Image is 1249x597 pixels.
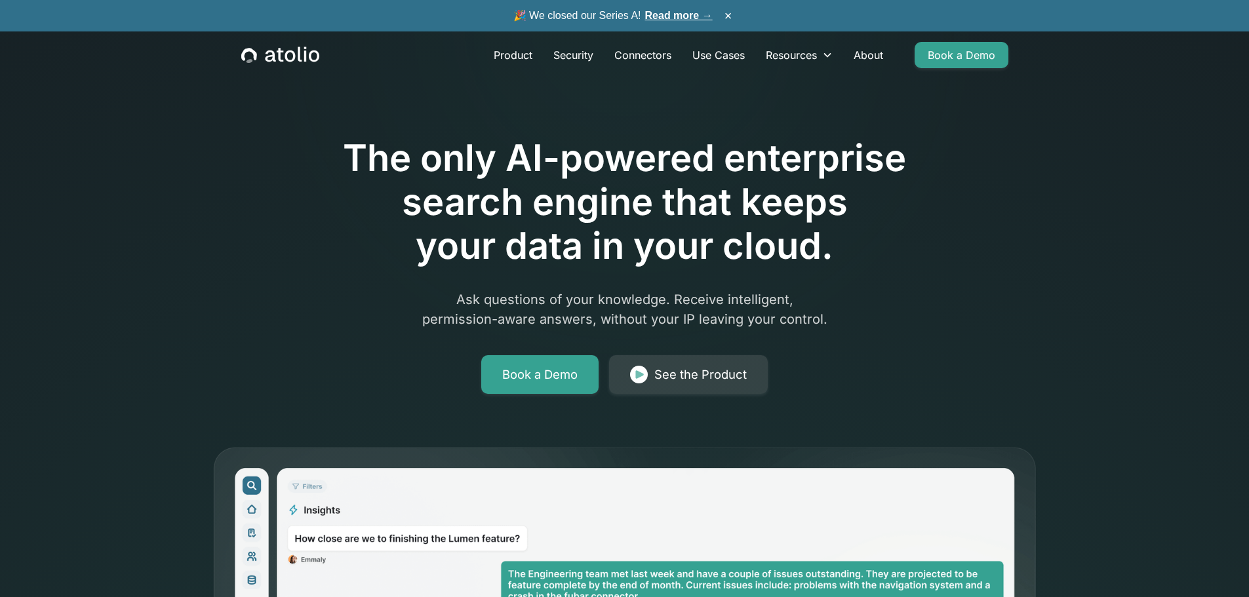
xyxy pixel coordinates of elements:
[483,42,543,68] a: Product
[843,42,894,68] a: About
[654,366,747,384] div: See the Product
[915,42,1008,68] a: Book a Demo
[373,290,877,329] p: Ask questions of your knowledge. Receive intelligent, permission-aware answers, without your IP l...
[289,136,961,269] h1: The only AI-powered enterprise search engine that keeps your data in your cloud.
[241,47,319,64] a: home
[682,42,755,68] a: Use Cases
[721,9,736,23] button: ×
[543,42,604,68] a: Security
[645,10,713,21] a: Read more →
[604,42,682,68] a: Connectors
[481,355,599,395] a: Book a Demo
[609,355,768,395] a: See the Product
[766,47,817,63] div: Resources
[755,42,843,68] div: Resources
[513,8,713,24] span: 🎉 We closed our Series A!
